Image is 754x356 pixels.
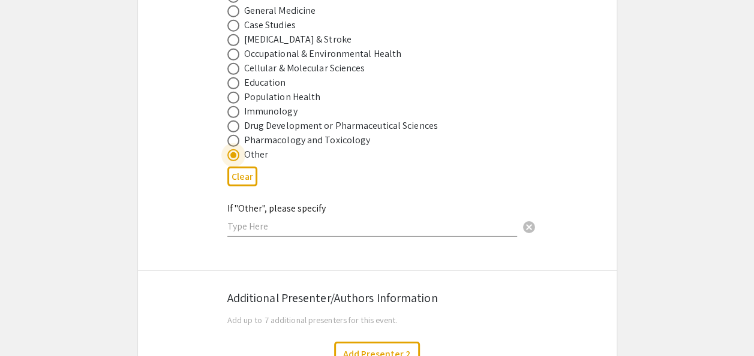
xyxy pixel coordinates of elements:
div: General Medicine [244,4,316,18]
div: Drug Development or Pharmaceutical Sciences [244,119,438,133]
div: Additional Presenter/Authors Information [227,289,527,307]
div: Case Studies [244,18,296,32]
mat-label: If "Other", please specify [227,202,326,215]
div: Immunology [244,104,298,119]
div: Population Health [244,90,321,104]
div: Pharmacology and Toxicology [244,133,371,147]
div: Other [244,147,269,162]
div: [MEDICAL_DATA] & Stroke [244,32,352,47]
iframe: Chat [9,302,51,347]
button: Clear [517,214,541,238]
div: Education [244,76,286,90]
div: Occupational & Environmental Health [244,47,402,61]
span: Add up to 7 additional presenters for this event. [227,314,398,325]
span: cancel [522,220,536,234]
input: Type Here [227,220,517,233]
button: Clear [227,167,257,186]
div: Cellular & Molecular Sciences [244,61,365,76]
